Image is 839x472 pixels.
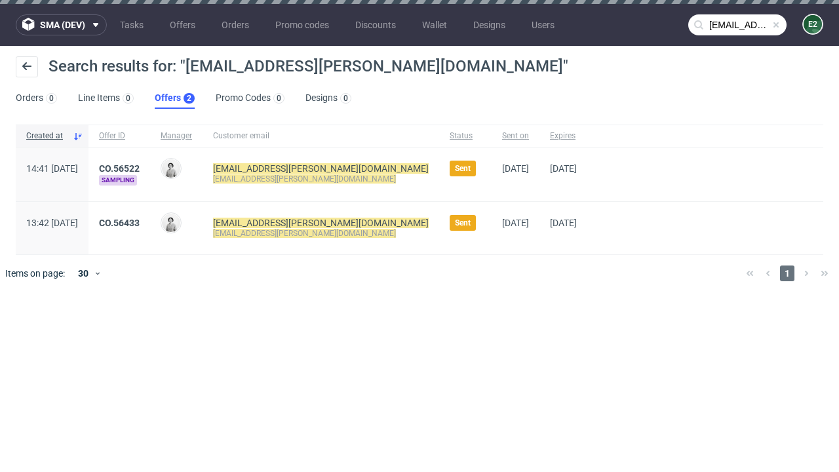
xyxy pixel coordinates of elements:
[455,218,471,228] span: Sent
[804,15,822,33] figcaption: e2
[99,175,137,186] span: Sampling
[213,218,429,228] mark: [EMAIL_ADDRESS][PERSON_NAME][DOMAIN_NAME]
[455,163,471,174] span: Sent
[414,14,455,35] a: Wallet
[214,14,257,35] a: Orders
[550,130,577,142] span: Expires
[187,94,191,103] div: 2
[780,265,794,281] span: 1
[49,57,568,75] span: Search results for: "[EMAIL_ADDRESS][PERSON_NAME][DOMAIN_NAME]"
[502,163,529,174] span: [DATE]
[213,229,396,238] mark: [EMAIL_ADDRESS][PERSON_NAME][DOMAIN_NAME]
[465,14,513,35] a: Designs
[502,218,529,228] span: [DATE]
[450,130,481,142] span: Status
[126,94,130,103] div: 0
[550,163,577,174] span: [DATE]
[213,130,429,142] span: Customer email
[40,20,85,29] span: sma (dev)
[162,159,180,178] img: Dudek Mariola
[16,14,107,35] button: sma (dev)
[162,214,180,232] img: Dudek Mariola
[26,130,68,142] span: Created at
[343,94,348,103] div: 0
[26,163,78,174] span: 14:41 [DATE]
[70,264,94,283] div: 30
[216,88,284,109] a: Promo Codes0
[26,218,78,228] span: 13:42 [DATE]
[267,14,337,35] a: Promo codes
[550,218,577,228] span: [DATE]
[99,130,140,142] span: Offer ID
[347,14,404,35] a: Discounts
[78,88,134,109] a: Line Items0
[162,14,203,35] a: Offers
[213,163,429,174] mark: [EMAIL_ADDRESS][PERSON_NAME][DOMAIN_NAME]
[277,94,281,103] div: 0
[5,267,65,280] span: Items on page:
[524,14,562,35] a: Users
[213,174,396,184] mark: [EMAIL_ADDRESS][PERSON_NAME][DOMAIN_NAME]
[112,14,151,35] a: Tasks
[99,163,140,174] a: CO.56522
[155,88,195,109] a: Offers2
[49,94,54,103] div: 0
[305,88,351,109] a: Designs0
[502,130,529,142] span: Sent on
[99,218,140,228] a: CO.56433
[161,130,192,142] span: Manager
[16,88,57,109] a: Orders0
